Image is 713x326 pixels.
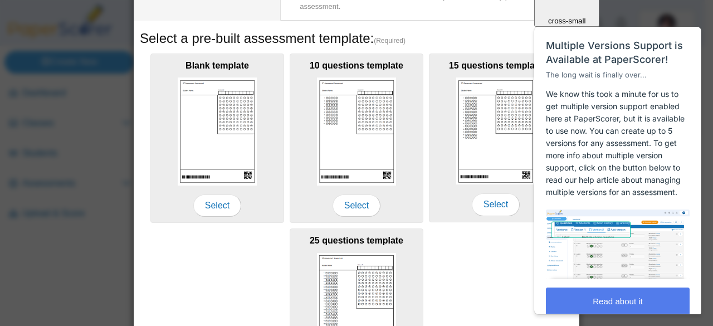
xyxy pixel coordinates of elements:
b: 10 questions template [310,61,403,70]
img: scan_sheet_blank.png [178,77,257,185]
b: Blank template [185,61,249,70]
span: Select [472,193,520,216]
b: 15 questions template [449,61,543,70]
span: Select [333,194,380,217]
span: (Required) [374,36,406,46]
span: Select [193,194,241,217]
b: 25 questions template [310,236,403,245]
h5: Select a pre-built assessment template: [140,29,573,48]
img: scan_sheet_10_questions.png [317,77,396,185]
img: scan_sheet_15_questions.png [456,77,535,184]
